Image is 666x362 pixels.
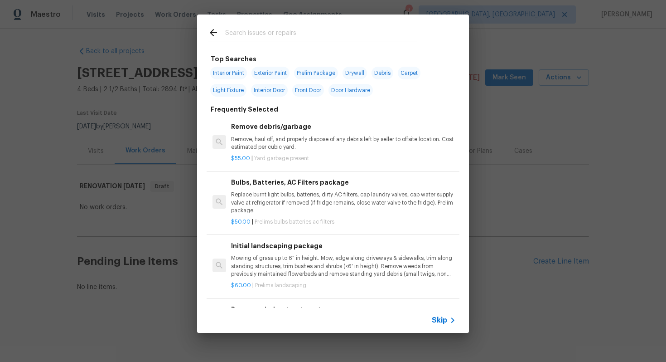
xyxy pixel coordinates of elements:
[231,282,456,289] p: |
[231,155,456,162] p: |
[231,177,456,187] h6: Bulbs, Batteries, AC Filters package
[210,84,246,97] span: Light Fixture
[231,304,456,314] h6: Remove window treatments
[225,27,417,41] input: Search issues or repairs
[372,67,393,79] span: Debris
[255,219,334,225] span: Prelims bulbs batteries ac filters
[231,283,251,288] span: $60.00
[328,84,373,97] span: Door Hardware
[343,67,367,79] span: Drywall
[211,104,278,114] h6: Frequently Selected
[211,54,256,64] h6: Top Searches
[231,136,456,151] p: Remove, haul off, and properly dispose of any debris left by seller to offsite location. Cost est...
[231,241,456,251] h6: Initial landscaping package
[254,156,309,161] span: Yard garbage present
[231,122,456,132] h6: Remove debris/garbage
[251,84,288,97] span: Interior Door
[398,67,420,79] span: Carpet
[432,316,447,325] span: Skip
[231,156,250,161] span: $55.00
[210,67,247,79] span: Interior Paint
[231,254,456,278] p: Mowing of grass up to 6" in height. Mow, edge along driveways & sidewalks, trim along standing st...
[231,218,456,226] p: |
[231,191,456,214] p: Replace burnt light bulbs, batteries, dirty AC filters, cap laundry valves, cap water supply valv...
[294,67,338,79] span: Prelim Package
[231,219,251,225] span: $50.00
[255,283,306,288] span: Prelims landscaping
[251,67,290,79] span: Exterior Paint
[292,84,324,97] span: Front Door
